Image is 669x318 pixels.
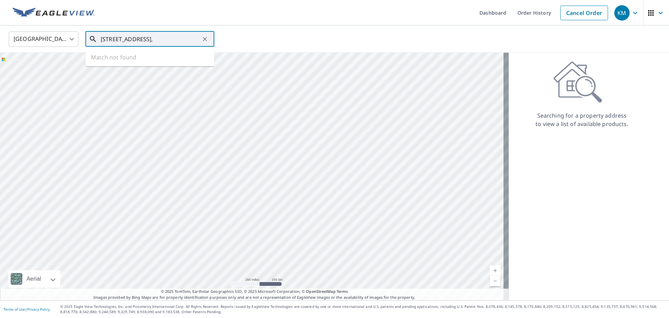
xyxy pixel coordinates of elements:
input: Search by address or latitude-longitude [101,29,200,49]
div: KM [614,5,630,21]
a: Current Level 5, Zoom Out [490,276,500,286]
img: EV Logo [13,8,95,18]
div: Aerial [8,270,60,288]
button: Clear [200,34,210,44]
a: OpenStreetMap [306,289,335,294]
p: | [3,307,50,311]
span: © 2025 TomTom, Earthstar Geographics SIO, © 2025 Microsoft Corporation, © [161,289,348,295]
div: Aerial [24,270,43,288]
a: Terms of Use [3,307,25,312]
p: Searching for a property address to view a list of available products. [535,111,629,128]
a: Current Level 5, Zoom In [490,265,500,276]
a: Terms [337,289,348,294]
div: [GEOGRAPHIC_DATA] [9,29,78,49]
p: © 2025 Eagle View Technologies, Inc. and Pictometry International Corp. All Rights Reserved. Repo... [60,304,666,315]
a: Privacy Policy [27,307,50,312]
a: Cancel Order [560,6,608,20]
